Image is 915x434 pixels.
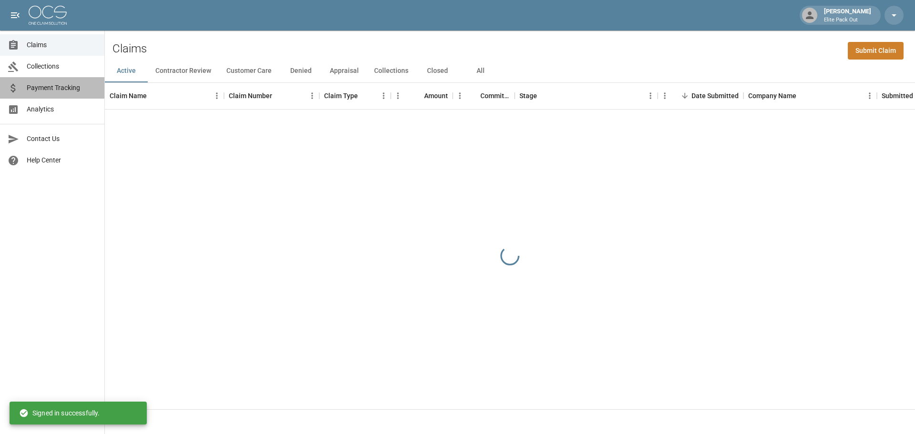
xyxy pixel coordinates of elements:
button: Sort [358,89,371,102]
h2: Claims [112,42,147,56]
div: Company Name [743,82,877,109]
button: Menu [376,89,391,103]
span: Claims [27,40,97,50]
a: Submit Claim [848,42,904,60]
button: Sort [272,89,285,102]
button: Sort [678,89,691,102]
div: Committed Amount [480,82,510,109]
button: Menu [453,89,467,103]
div: Claim Name [105,82,224,109]
button: All [459,60,502,82]
button: Sort [796,89,810,102]
div: Stage [519,82,537,109]
button: Sort [411,89,424,102]
button: Denied [279,60,322,82]
span: Payment Tracking [27,83,97,93]
div: Amount [424,82,448,109]
button: open drawer [6,6,25,25]
button: Menu [210,89,224,103]
div: Claim Type [319,82,391,109]
div: Signed in successfully. [19,404,100,422]
span: Help Center [27,155,97,165]
button: Collections [366,60,416,82]
div: Amount [391,82,453,109]
button: Closed [416,60,459,82]
button: Contractor Review [148,60,219,82]
div: Claim Number [229,82,272,109]
div: dynamic tabs [105,60,915,82]
span: Collections [27,61,97,71]
button: Menu [863,89,877,103]
button: Menu [305,89,319,103]
img: ocs-logo-white-transparent.png [29,6,67,25]
button: Customer Care [219,60,279,82]
div: Claim Type [324,82,358,109]
button: Menu [391,89,405,103]
button: Sort [537,89,550,102]
div: Committed Amount [453,82,515,109]
button: Sort [467,89,480,102]
div: Date Submitted [658,82,743,109]
div: [PERSON_NAME] [820,7,875,24]
button: Menu [643,89,658,103]
div: Claim Name [110,82,147,109]
button: Appraisal [322,60,366,82]
div: Claim Number [224,82,319,109]
span: Contact Us [27,134,97,144]
div: Date Submitted [691,82,739,109]
button: Menu [658,89,672,103]
button: Active [105,60,148,82]
button: Sort [147,89,160,102]
div: Stage [515,82,658,109]
div: Company Name [748,82,796,109]
span: Analytics [27,104,97,114]
p: Elite Pack Out [824,16,871,24]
